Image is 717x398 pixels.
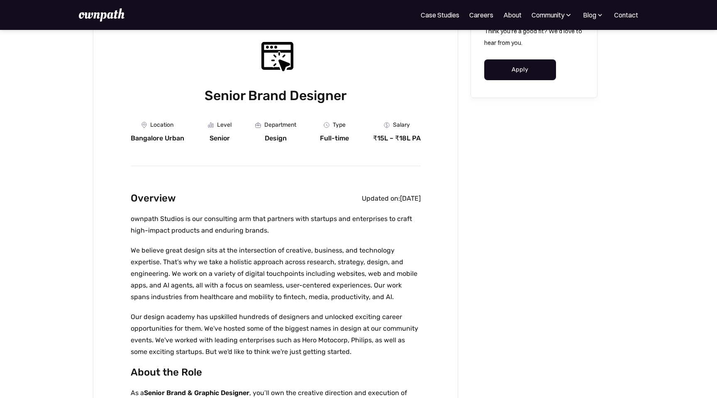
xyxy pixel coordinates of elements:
div: Senior [210,134,230,142]
h2: Overview [131,190,176,206]
img: Graph Icon - Job Board X Webflow Template [208,122,214,128]
a: Case Studies [421,10,459,20]
p: ownpath Studios is our consulting arm that partners with startups and enterprises to craft high-i... [131,213,421,236]
div: Type [333,122,346,128]
img: Portfolio Icon - Job Board X Webflow Template [255,122,261,128]
div: Blog [583,10,596,20]
div: Updated on: [362,194,400,203]
p: Our design academy has upskilled hundreds of designers and unlocked exciting career opportunities... [131,311,421,358]
h1: Senior Brand Designer [131,86,421,105]
a: Careers [469,10,493,20]
img: Location Icon - Job Board X Webflow Template [141,122,147,128]
div: Community [532,10,573,20]
div: Salary [393,122,410,128]
div: ₹15L – ₹18L PA [373,134,421,142]
p: We believe great design sits at the intersection of creative, business, and technology expertise.... [131,245,421,303]
div: Design [265,134,287,142]
h3: About the Role [131,366,421,379]
a: Contact [614,10,638,20]
div: Blog [583,10,604,20]
img: Clock Icon - Job Board X Webflow Template [324,122,329,128]
div: Bangalore Urban [131,134,184,142]
div: Department [264,122,296,128]
strong: Senior Brand & Graphic Designer [144,389,249,397]
p: Think you're a good fit? We'd love to hear from you. [484,25,584,49]
div: [DATE] [400,194,421,203]
a: Apply [484,59,556,80]
div: Community [532,10,564,20]
div: Full-time [320,134,349,142]
img: Money Icon - Job Board X Webflow Template [384,122,390,128]
a: About [503,10,522,20]
div: Level [217,122,232,128]
div: Location [150,122,173,128]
